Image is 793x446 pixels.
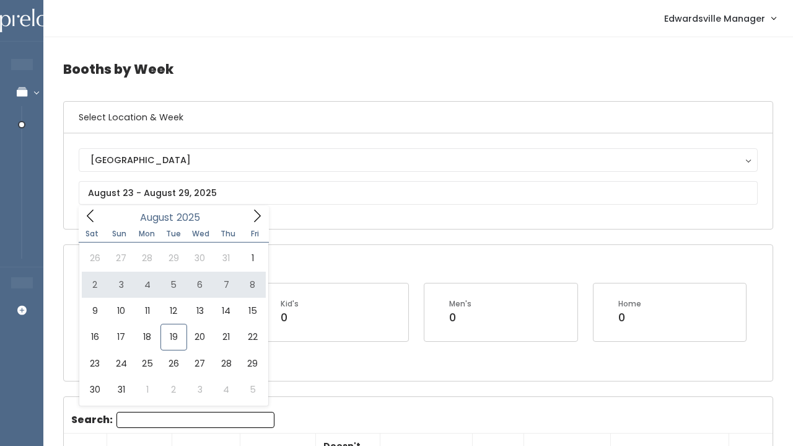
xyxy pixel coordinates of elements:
span: Edwardsville Manager [664,12,765,25]
span: August 26, 2025 [160,350,186,377]
span: September 4, 2025 [213,377,239,403]
span: July 28, 2025 [134,245,160,271]
span: August 10, 2025 [108,298,134,324]
span: August 9, 2025 [82,298,108,324]
span: August 2, 2025 [82,272,108,298]
div: Home [618,298,641,310]
div: [GEOGRAPHIC_DATA] [90,153,746,167]
span: August 1, 2025 [239,245,265,271]
span: Sun [106,230,133,238]
span: Fri [242,230,269,238]
span: August 11, 2025 [134,298,160,324]
span: July 26, 2025 [82,245,108,271]
span: September 2, 2025 [160,377,186,403]
span: August 25, 2025 [134,350,160,377]
span: September 3, 2025 [187,377,213,403]
span: August 7, 2025 [213,272,239,298]
span: August 20, 2025 [187,324,213,350]
span: August 24, 2025 [108,350,134,377]
span: August 21, 2025 [213,324,239,350]
div: Kid's [281,298,299,310]
span: August [140,213,173,223]
span: Wed [187,230,214,238]
input: Year [173,210,211,225]
div: Men's [449,298,471,310]
span: August 14, 2025 [213,298,239,324]
span: August 3, 2025 [108,272,134,298]
span: August 28, 2025 [213,350,239,377]
span: August 19, 2025 [160,324,186,350]
span: July 27, 2025 [108,245,134,271]
div: 0 [618,310,641,326]
input: Search: [116,412,274,428]
span: August 8, 2025 [239,272,265,298]
span: Mon [133,230,160,238]
span: August 5, 2025 [160,272,186,298]
span: August 15, 2025 [239,298,265,324]
h4: Booths by Week [63,52,773,86]
span: August 23, 2025 [82,350,108,377]
span: July 31, 2025 [213,245,239,271]
span: August 30, 2025 [82,377,108,403]
span: July 30, 2025 [187,245,213,271]
input: August 23 - August 29, 2025 [79,181,758,205]
span: August 17, 2025 [108,324,134,350]
span: August 18, 2025 [134,324,160,350]
h6: Select Location & Week [64,102,773,133]
span: August 12, 2025 [160,298,186,324]
span: August 16, 2025 [82,324,108,350]
span: September 5, 2025 [239,377,265,403]
span: August 6, 2025 [187,272,213,298]
span: August 13, 2025 [187,298,213,324]
span: Sat [79,230,106,238]
span: August 31, 2025 [108,377,134,403]
div: 0 [281,310,299,326]
a: Edwardsville Manager [652,5,788,32]
span: July 29, 2025 [160,245,186,271]
span: Thu [214,230,242,238]
span: August 27, 2025 [187,350,213,377]
span: August 4, 2025 [134,272,160,298]
button: [GEOGRAPHIC_DATA] [79,148,758,172]
span: September 1, 2025 [134,377,160,403]
span: August 22, 2025 [239,324,265,350]
span: August 29, 2025 [239,350,265,377]
label: Search: [71,412,274,428]
span: Tue [160,230,187,238]
div: 0 [449,310,471,326]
